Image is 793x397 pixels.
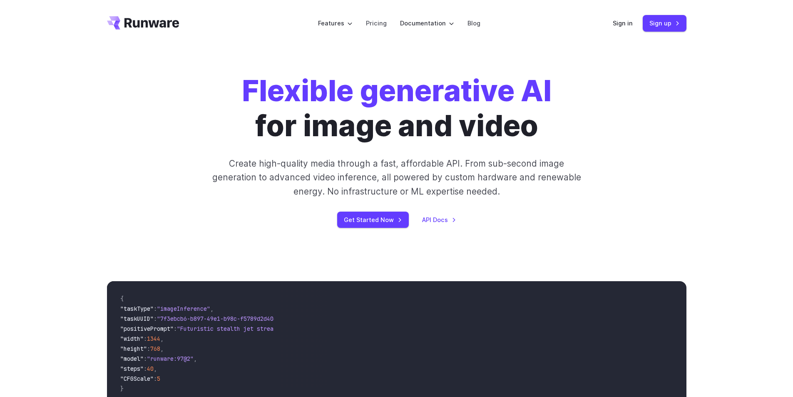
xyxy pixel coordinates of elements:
[144,365,147,372] span: :
[366,18,387,28] a: Pricing
[157,375,160,382] span: 5
[144,335,147,342] span: :
[120,315,154,322] span: "taskUUID"
[150,345,160,352] span: 768
[177,325,480,332] span: "Futuristic stealth jet streaking through a neon-lit cityscape with glowing purple exhaust"
[107,16,179,30] a: Go to /
[120,385,124,392] span: }
[120,335,144,342] span: "width"
[120,355,144,362] span: "model"
[210,305,214,312] span: ,
[157,315,283,322] span: "7f3ebcb6-b897-49e1-b98c-f5789d2d40d7"
[120,375,154,382] span: "CFGScale"
[211,157,582,198] p: Create high-quality media through a fast, affordable API. From sub-second image generation to adv...
[147,335,160,342] span: 1344
[422,215,456,225] a: API Docs
[157,305,210,312] span: "imageInference"
[154,365,157,372] span: ,
[120,295,124,302] span: {
[120,325,174,332] span: "positivePrompt"
[147,365,154,372] span: 40
[160,335,164,342] span: ,
[120,365,144,372] span: "steps"
[194,355,197,362] span: ,
[318,18,353,28] label: Features
[120,345,147,352] span: "height"
[154,305,157,312] span: :
[147,355,194,362] span: "runware:97@2"
[160,345,164,352] span: ,
[242,73,552,108] strong: Flexible generative AI
[120,305,154,312] span: "taskType"
[154,375,157,382] span: :
[147,345,150,352] span: :
[144,355,147,362] span: :
[242,73,552,143] h1: for image and video
[467,18,480,28] a: Blog
[337,212,409,228] a: Get Started Now
[613,18,633,28] a: Sign in
[174,325,177,332] span: :
[400,18,454,28] label: Documentation
[154,315,157,322] span: :
[643,15,686,31] a: Sign up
